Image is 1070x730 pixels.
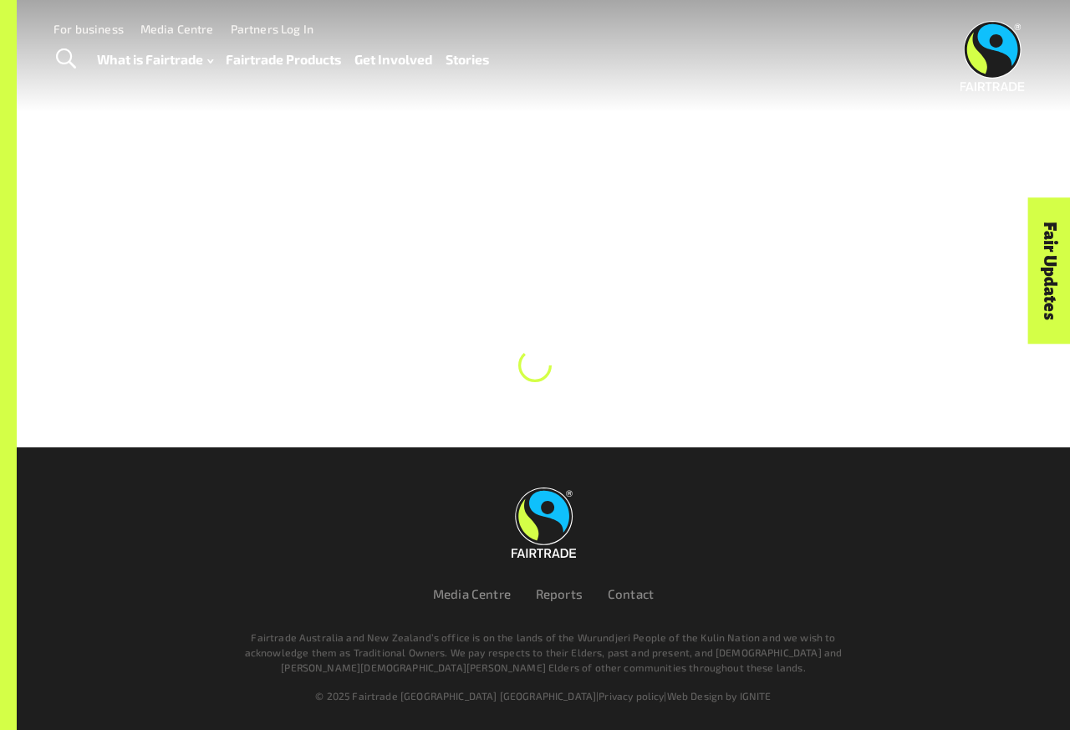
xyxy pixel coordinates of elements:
a: Contact [608,586,654,601]
img: Fairtrade Australia New Zealand logo [512,488,576,558]
div: | | [85,688,1001,703]
a: Stories [446,48,489,71]
p: Fairtrade Australia and New Zealand’s office is on the lands of the Wurundjeri People of the Kuli... [241,630,846,675]
span: © 2025 Fairtrade [GEOGRAPHIC_DATA] [GEOGRAPHIC_DATA] [315,690,596,702]
a: Privacy policy [599,690,664,702]
a: Media Centre [140,22,214,36]
a: What is Fairtrade [97,48,213,71]
a: Toggle Search [45,38,86,80]
a: Get Involved [354,48,432,71]
a: For business [53,22,124,36]
a: Web Design by IGNITE [667,690,772,702]
img: Fairtrade Australia New Zealand logo [960,21,1025,91]
a: Media Centre [433,586,511,601]
a: Reports [536,586,583,601]
a: Partners Log In [231,22,313,36]
a: Fairtrade Products [226,48,341,71]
